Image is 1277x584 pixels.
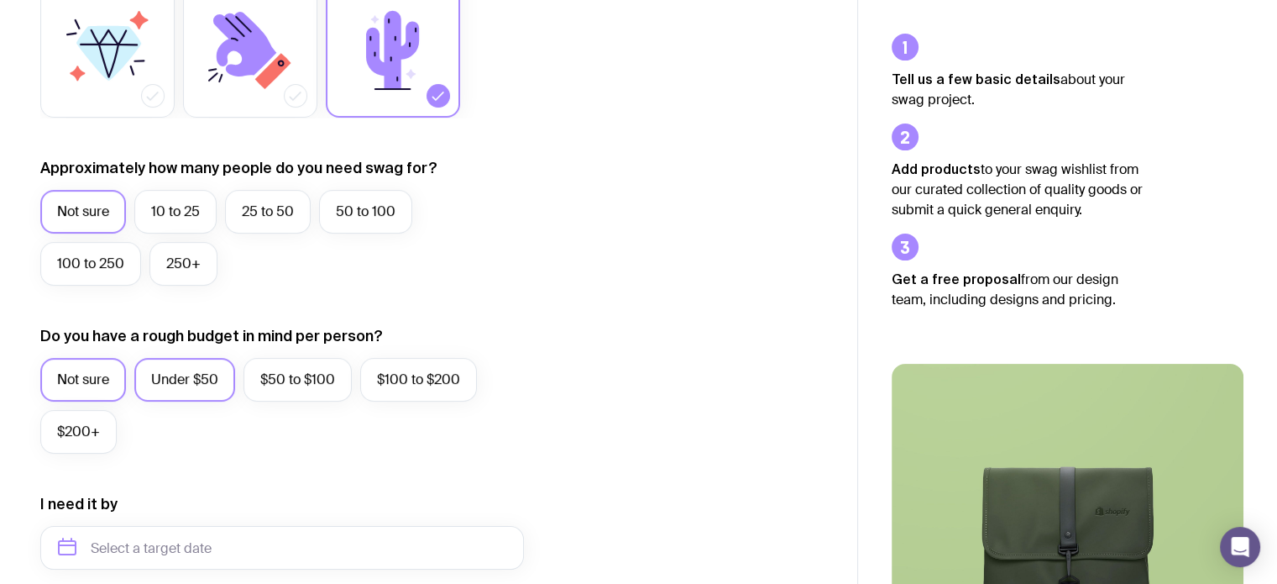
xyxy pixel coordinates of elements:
label: I need it by [40,494,118,514]
label: $50 to $100 [243,358,352,402]
label: Do you have a rough budget in mind per person? [40,326,383,346]
div: Open Intercom Messenger [1220,527,1260,567]
label: Approximately how many people do you need swag for? [40,158,437,178]
label: 250+ [149,242,217,286]
input: Select a target date [40,526,524,570]
label: Under $50 [134,358,235,402]
strong: Get a free proposal [892,271,1021,287]
label: 50 to 100 [319,190,412,234]
p: about your swag project. [892,69,1144,110]
label: Not sure [40,190,126,234]
p: from our design team, including designs and pricing. [892,269,1144,310]
label: 25 to 50 [225,190,311,234]
label: $200+ [40,410,117,454]
p: to your swag wishlist from our curated collection of quality goods or submit a quick general enqu... [892,159,1144,220]
label: 10 to 25 [134,190,217,234]
label: $100 to $200 [360,358,477,402]
label: Not sure [40,358,126,402]
strong: Tell us a few basic details [892,71,1060,87]
label: 100 to 250 [40,242,141,286]
strong: Add products [892,161,981,176]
